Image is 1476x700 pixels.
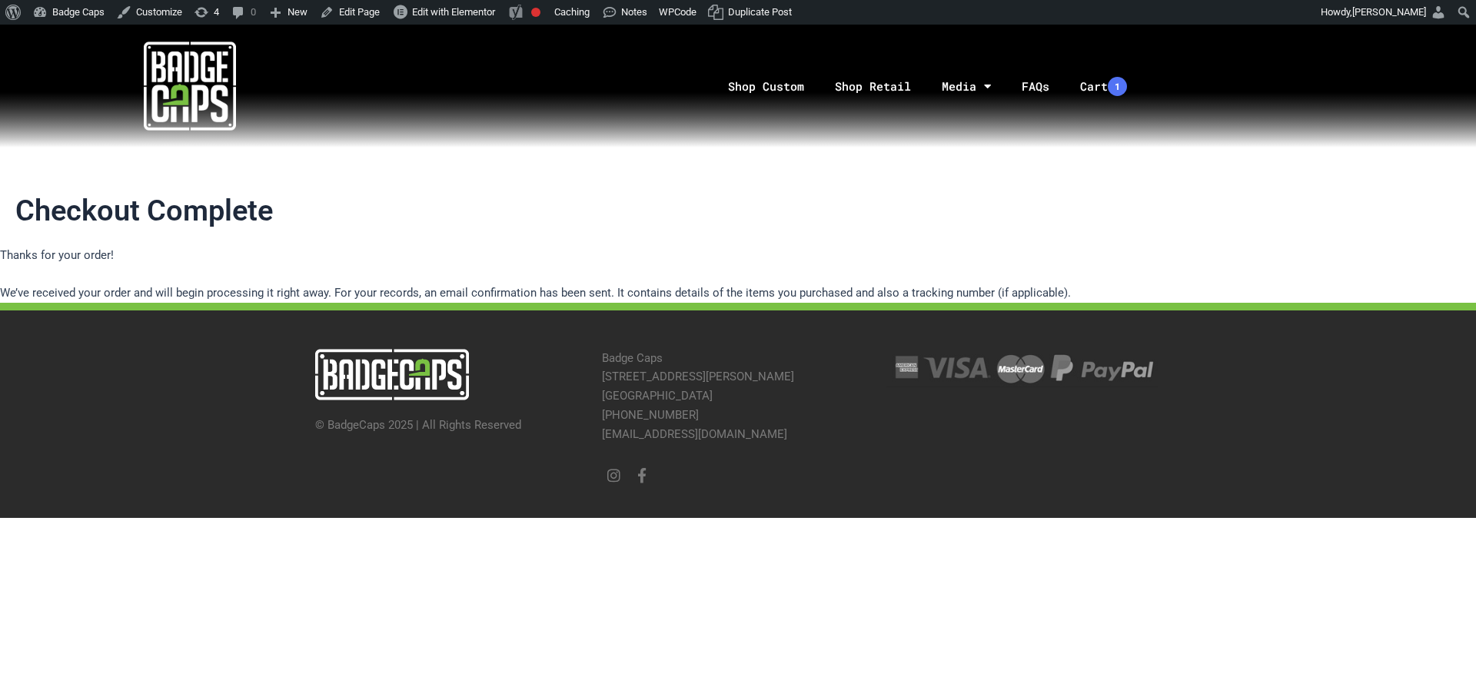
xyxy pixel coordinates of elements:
span: Edit with Elementor [412,6,495,18]
a: Shop Retail [819,46,926,127]
span: [PERSON_NAME] [1352,6,1426,18]
p: © BadgeCaps 2025 | All Rights Reserved [315,416,587,435]
div: Focus keyphrase not set [531,8,540,17]
a: Cart1 [1065,46,1142,127]
img: badgecaps horizontal logo with green accent [315,349,469,400]
nav: Menu [379,46,1476,127]
a: [PHONE_NUMBER] [602,408,699,422]
a: FAQs [1006,46,1065,127]
a: [EMAIL_ADDRESS][DOMAIN_NAME] [602,427,787,441]
img: badgecaps white logo with green acccent [144,40,236,132]
h1: Checkout Complete [15,194,1461,229]
a: Shop Custom [713,46,819,127]
img: Credit Cards Accepted [886,349,1158,387]
a: Media [926,46,1006,127]
a: Badge Caps[STREET_ADDRESS][PERSON_NAME][GEOGRAPHIC_DATA] [602,351,794,403]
